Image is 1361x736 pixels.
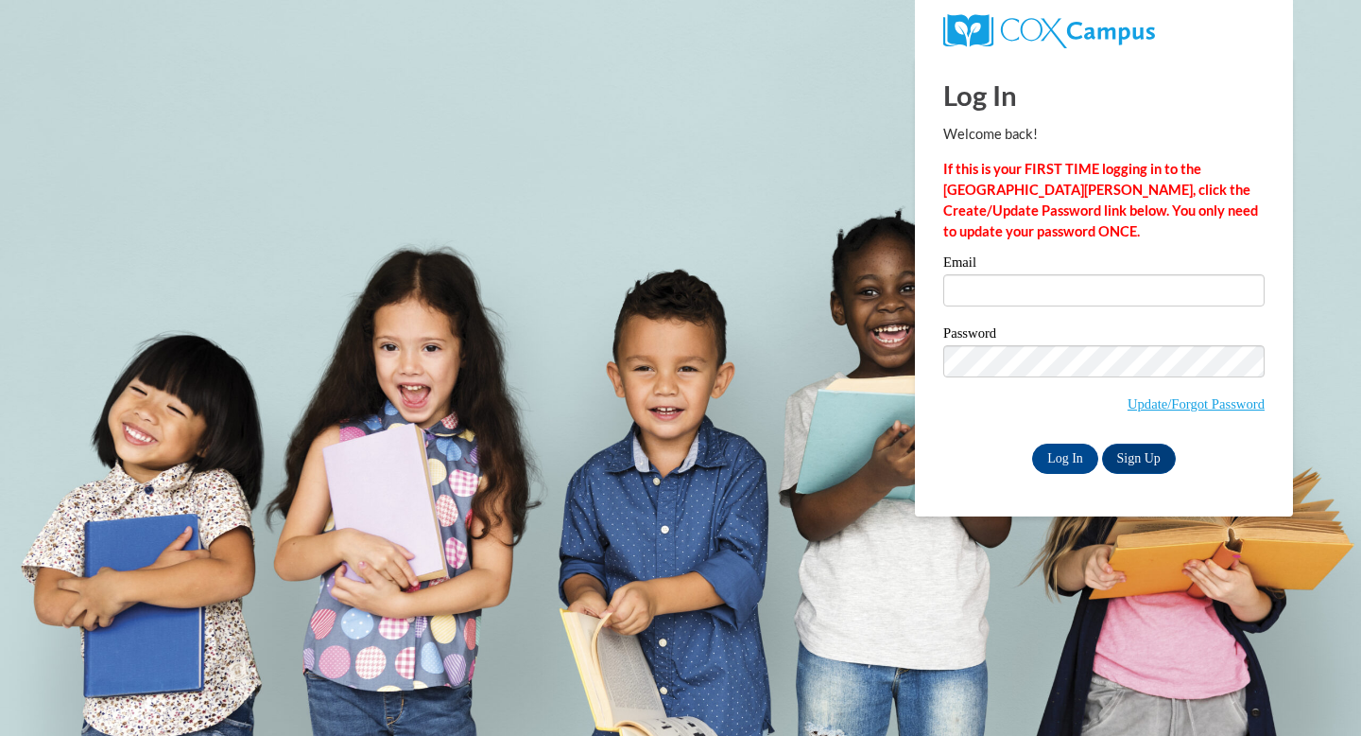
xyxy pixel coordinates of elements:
[943,255,1265,274] label: Email
[943,124,1265,145] p: Welcome back!
[943,14,1155,48] img: COX Campus
[943,161,1258,239] strong: If this is your FIRST TIME logging in to the [GEOGRAPHIC_DATA][PERSON_NAME], click the Create/Upd...
[1128,396,1265,412] a: Update/Forgot Password
[1102,444,1176,474] a: Sign Up
[1032,444,1098,474] input: Log In
[943,326,1265,345] label: Password
[943,14,1265,48] a: COX Campus
[943,76,1265,114] h1: Log In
